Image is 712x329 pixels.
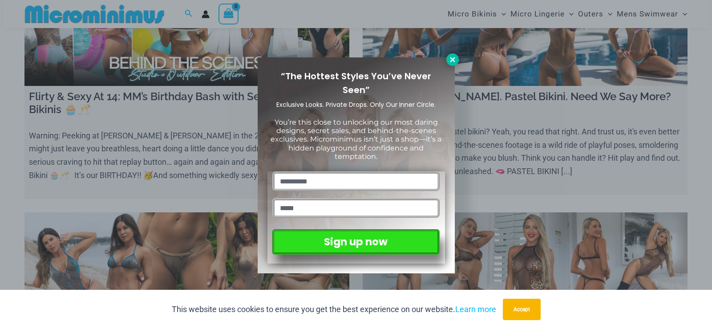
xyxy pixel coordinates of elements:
[172,303,496,316] p: This website uses cookies to ensure you get the best experience on our website.
[446,53,459,66] button: Close
[271,118,441,161] span: You’re this close to unlocking our most daring designs, secret sales, and behind-the-scenes exclu...
[276,100,436,109] span: Exclusive Looks. Private Drops. Only Our Inner Circle.
[503,299,541,320] button: Accept
[272,229,439,255] button: Sign up now
[455,305,496,314] a: Learn more
[281,70,431,96] span: “The Hottest Styles You’ve Never Seen”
